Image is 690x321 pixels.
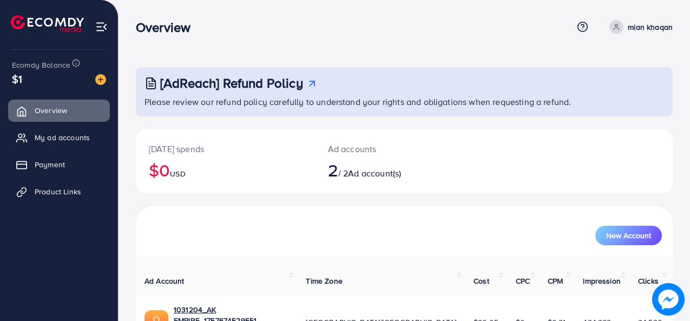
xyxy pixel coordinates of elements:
[328,160,436,180] h2: / 2
[144,95,666,108] p: Please review our refund policy carefully to understand your rights and obligations when requesti...
[8,127,110,148] a: My ad accounts
[628,21,673,34] p: mian khaqan
[12,60,70,70] span: Ecomdy Balance
[328,142,436,155] p: Ad accounts
[136,19,199,35] h3: Overview
[348,167,401,179] span: Ad account(s)
[516,276,530,286] span: CPC
[548,276,563,286] span: CPM
[595,226,662,245] button: New Account
[95,21,108,33] img: menu
[35,186,81,197] span: Product Links
[160,75,303,91] h3: [AdReach] Refund Policy
[652,283,685,316] img: image
[583,276,621,286] span: Impression
[605,20,673,34] a: mian khaqan
[474,276,489,286] span: Cost
[144,276,185,286] span: Ad Account
[8,100,110,121] a: Overview
[606,232,651,239] span: New Account
[170,168,185,179] span: USD
[8,154,110,175] a: Payment
[11,15,84,32] img: logo
[306,276,342,286] span: Time Zone
[35,132,90,143] span: My ad accounts
[149,142,302,155] p: [DATE] spends
[12,71,22,87] span: $1
[95,74,106,85] img: image
[328,158,338,182] span: 2
[8,181,110,202] a: Product Links
[638,276,659,286] span: Clicks
[35,105,67,116] span: Overview
[149,160,302,180] h2: $0
[35,159,65,170] span: Payment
